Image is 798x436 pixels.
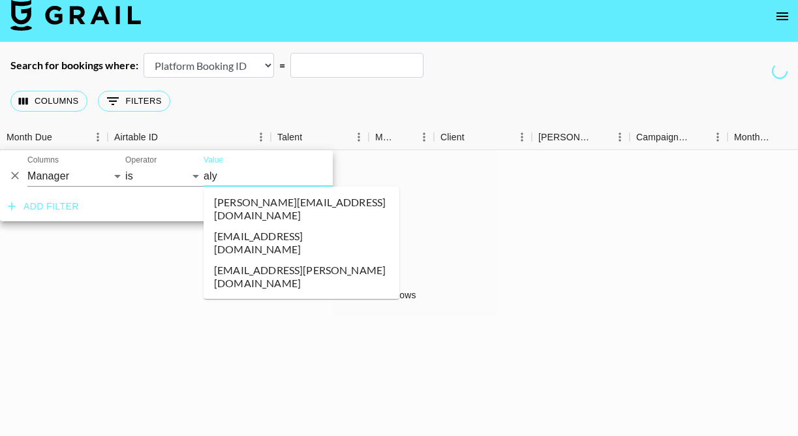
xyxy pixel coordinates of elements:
div: Campaign (Type) [630,125,728,150]
div: Search for bookings where: [10,59,138,72]
button: Menu [88,127,108,147]
label: Operator [125,155,157,166]
div: [PERSON_NAME] [538,125,592,150]
div: Campaign (Type) [636,125,690,150]
div: Client [440,125,465,150]
button: Delete [5,166,25,185]
button: Menu [414,127,434,147]
button: Sort [52,128,70,146]
button: Show filters [98,91,170,112]
span: Refreshing managers, users, talent, clients, campaigns... [771,63,788,80]
button: Menu [251,127,271,147]
button: Menu [708,127,728,147]
div: Client [434,125,532,150]
div: Airtable ID [108,125,271,150]
label: Columns [27,155,59,166]
button: Menu [349,127,369,147]
li: [EMAIL_ADDRESS][PERSON_NAME][DOMAIN_NAME] [204,260,399,294]
button: Sort [771,128,790,146]
button: Sort [302,128,320,146]
button: Sort [690,128,708,146]
div: Manager [375,125,396,150]
button: Sort [396,128,414,146]
button: Add filter [3,195,84,219]
div: Booker [532,125,630,150]
div: Talent [277,125,302,150]
button: Menu [512,127,532,147]
button: open drawer [769,3,795,29]
button: Sort [592,128,610,146]
div: Month Due [7,125,52,150]
label: Value [204,155,223,166]
button: Select columns [10,91,87,112]
div: Manager [369,125,434,150]
div: Month Due [734,125,771,150]
div: Talent [271,125,369,150]
li: [EMAIL_ADDRESS][DOMAIN_NAME] [204,226,399,260]
div: Airtable ID [114,125,158,150]
li: [PERSON_NAME][EMAIL_ADDRESS][DOMAIN_NAME] [204,192,399,226]
button: Sort [465,128,483,146]
button: Sort [158,128,176,146]
div: = [279,59,285,72]
button: Menu [610,127,630,147]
